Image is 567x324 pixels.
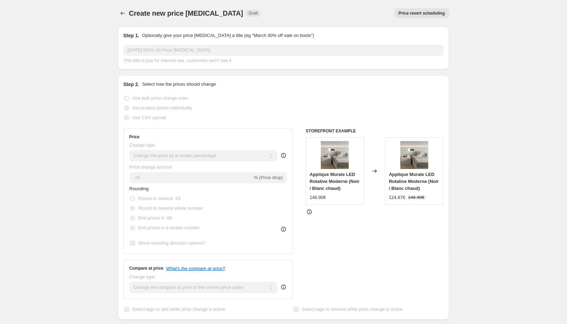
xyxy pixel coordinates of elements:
span: Price change amount [129,164,172,170]
div: help [280,284,287,291]
span: Change type [129,274,155,279]
img: S7eeaa845240844b28ae7dcddfe62862bT_80x.webp [321,141,349,169]
span: Applique Murale LED Rotative Moderne (Noir / Blanc chaud) [389,172,439,191]
span: Round to nearest whole number [138,206,203,211]
input: -15 [129,172,252,183]
span: Rounding [129,186,149,191]
div: 146.90€ [310,194,326,201]
input: 30% off holiday sale [123,45,444,56]
span: Price revert scheduling [399,10,445,16]
span: This title is just for internal use, customers won't see it [123,58,232,63]
span: Show rounding direction options? [138,240,205,246]
span: % (Price drop) [254,175,283,180]
span: Use CSV upload [133,115,166,120]
span: Create new price [MEDICAL_DATA] [129,9,243,17]
span: Applique Murale LED Rotative Moderne (Noir / Blanc chaud) [310,172,360,191]
span: Change type [129,142,155,148]
span: Use bulk price change rules [133,95,188,101]
h2: Step 2. [123,81,139,88]
span: Select tags to remove while price change is active [302,307,402,312]
button: Price change jobs [118,8,128,18]
h2: Step 1. [123,32,139,39]
span: Select tags to add while price change is active [133,307,225,312]
span: Set product prices individually [133,105,192,110]
img: S7eeaa845240844b28ae7dcddfe62862bT_80x.webp [400,141,428,169]
button: Price revert scheduling [394,8,449,18]
button: What's the compare at price? [166,266,225,271]
div: 124.87€ [389,194,405,201]
span: End prices in a certain number [138,225,200,230]
strike: 146.90€ [408,194,424,201]
p: Optionally give your price [MEDICAL_DATA] a title (eg "March 30% off sale on boots") [142,32,314,39]
h3: Price [129,134,139,140]
span: Round to nearest .01 [138,196,181,201]
h6: STOREFRONT EXAMPLE [306,128,444,134]
h3: Compare at price [129,265,164,271]
span: End prices in .99 [138,215,172,221]
div: help [280,152,287,159]
span: Draft [249,10,258,16]
p: Select how the prices should change [142,81,216,88]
